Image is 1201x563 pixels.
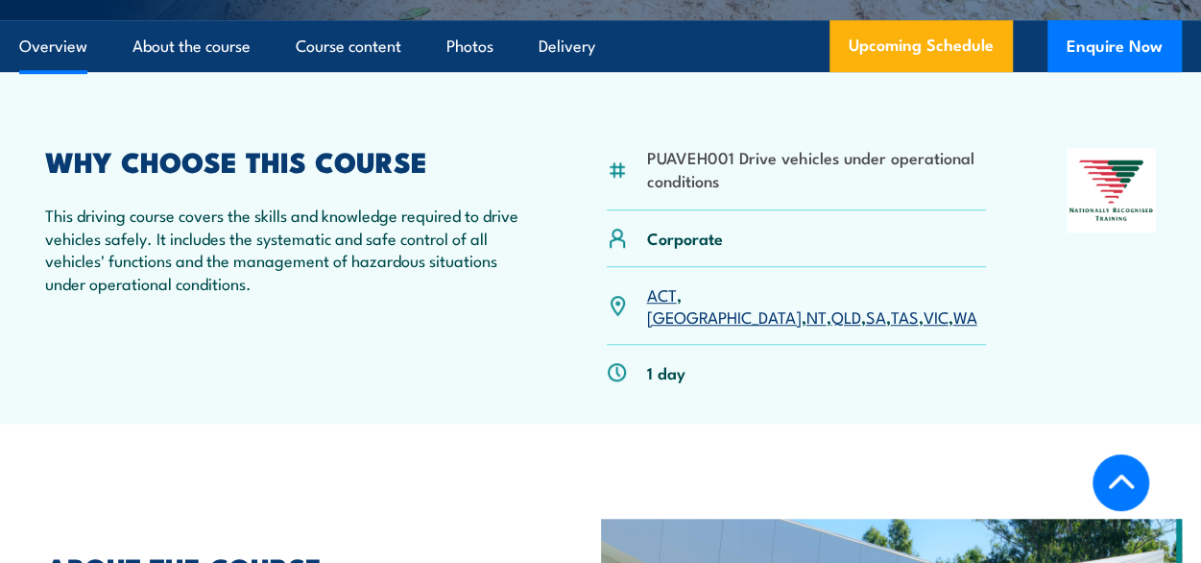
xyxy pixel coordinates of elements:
p: , , , , , , , [646,283,986,329]
a: QLD [830,305,860,328]
a: Course content [296,21,401,72]
img: Nationally Recognised Training logo. [1067,148,1156,233]
a: ACT [646,282,676,306]
a: WA [952,305,976,328]
a: [GEOGRAPHIC_DATA] [646,305,801,328]
a: Overview [19,21,87,72]
a: VIC [923,305,948,328]
a: About the course [132,21,251,72]
a: NT [805,305,826,328]
a: Delivery [539,21,595,72]
li: PUAVEH001 Drive vehicles under operational conditions [646,146,986,191]
p: 1 day [646,361,685,383]
a: SA [865,305,885,328]
a: Photos [446,21,493,72]
button: Enquire Now [1047,20,1182,72]
p: Corporate [646,227,722,249]
p: This driving course covers the skills and knowledge required to drive vehicles safely. It include... [45,204,527,294]
a: Upcoming Schedule [829,20,1013,72]
h2: WHY CHOOSE THIS COURSE [45,148,527,173]
a: TAS [890,305,918,328]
